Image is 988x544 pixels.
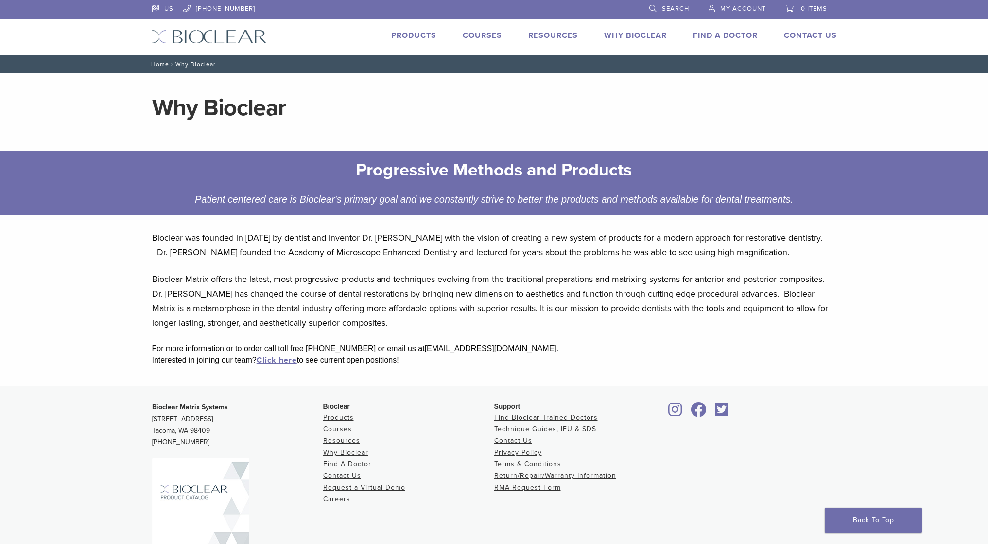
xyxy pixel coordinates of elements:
[323,460,371,468] a: Find A Doctor
[257,355,297,365] a: Click here
[323,413,354,421] a: Products
[323,448,368,456] a: Why Bioclear
[604,31,667,40] a: Why Bioclear
[148,61,169,68] a: Home
[169,62,175,67] span: /
[323,495,350,503] a: Careers
[323,403,350,410] span: Bioclear
[152,96,836,120] h1: Why Bioclear
[144,55,844,73] nav: Why Bioclear
[323,483,405,491] a: Request a Virtual Demo
[323,472,361,480] a: Contact Us
[665,408,686,418] a: Bioclear
[494,460,561,468] a: Terms & Conditions
[494,413,598,421] a: Find Bioclear Trained Doctors
[152,354,836,366] div: Interested in joining our team? to see current open positions!
[712,408,732,418] a: Bioclear
[494,425,596,433] a: Technique Guides, IFU & SDS
[693,31,758,40] a: Find A Doctor
[825,508,922,533] a: Back To Top
[720,5,766,13] span: My Account
[391,31,436,40] a: Products
[152,272,836,330] p: Bioclear Matrix offers the latest, most progressive products and techniques evolving from the tra...
[784,31,837,40] a: Contact Us
[528,31,578,40] a: Resources
[494,448,542,456] a: Privacy Policy
[688,408,710,418] a: Bioclear
[165,192,823,207] div: Patient centered care is Bioclear's primary goal and we constantly strive to better the products ...
[172,158,816,182] h2: Progressive Methods and Products
[323,425,352,433] a: Courses
[152,343,836,354] div: For more information or to order call toll free [PHONE_NUMBER] or email us at [EMAIL_ADDRESS][DOM...
[662,5,689,13] span: Search
[494,483,561,491] a: RMA Request Form
[494,403,520,410] span: Support
[463,31,502,40] a: Courses
[494,472,616,480] a: Return/Repair/Warranty Information
[801,5,827,13] span: 0 items
[152,230,836,260] p: Bioclear was founded in [DATE] by dentist and inventor Dr. [PERSON_NAME] with the vision of creat...
[152,30,267,44] img: Bioclear
[323,437,360,445] a: Resources
[152,403,228,411] strong: Bioclear Matrix Systems
[494,437,532,445] a: Contact Us
[152,402,323,448] p: [STREET_ADDRESS] Tacoma, WA 98409 [PHONE_NUMBER]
